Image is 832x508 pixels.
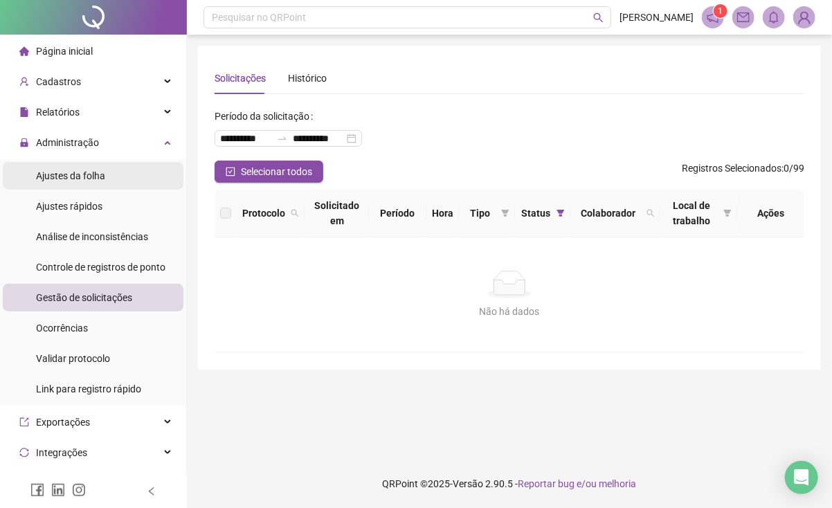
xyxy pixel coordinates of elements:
span: Link para registro rápido [36,383,141,394]
span: filter [723,209,732,217]
span: left [147,487,156,496]
span: search [291,209,299,217]
div: Open Intercom Messenger [785,461,818,494]
span: search [288,203,302,224]
span: filter [501,209,509,217]
span: Status [521,206,551,221]
span: Análise de inconsistências [36,231,148,242]
span: facebook [30,483,44,497]
span: Reportar bug e/ou melhoria [518,478,637,489]
img: 89171 [794,7,815,28]
span: instagram [72,483,86,497]
th: Período [369,190,426,237]
span: lock [19,138,29,147]
span: check-square [226,167,235,176]
span: filter [554,203,568,224]
span: Relatórios [36,107,80,118]
th: Hora [426,190,459,237]
span: filter [557,209,565,217]
th: Solicitado em [305,190,369,237]
span: filter [721,195,734,231]
div: Solicitações [215,71,266,86]
span: Versão [453,478,484,489]
span: sync [19,448,29,457]
span: search [646,209,655,217]
span: notification [707,11,719,24]
span: Registros Selecionados [682,163,781,174]
span: Administração [36,137,99,148]
span: Ocorrências [36,323,88,334]
label: Período da solicitação [215,105,318,127]
span: Local de trabalho [666,198,718,228]
span: mail [737,11,750,24]
span: home [19,46,29,56]
span: Exportações [36,417,90,428]
span: user-add [19,77,29,87]
span: Protocolo [242,206,285,221]
span: Controle de registros de ponto [36,262,165,273]
span: Cadastros [36,76,81,87]
footer: QRPoint © 2025 - 2.90.5 - [187,460,832,508]
span: Colaborador [576,206,641,221]
span: [PERSON_NAME] [620,10,694,25]
sup: 1 [714,4,727,18]
span: Selecionar todos [241,164,312,179]
span: Página inicial [36,46,93,57]
span: Ajustes da folha [36,170,105,181]
span: swap-right [277,133,288,144]
span: bell [768,11,780,24]
span: export [19,417,29,427]
div: Ações [743,206,799,221]
span: search [593,12,604,23]
span: Ajustes rápidos [36,201,102,212]
span: : 0 / 99 [682,161,804,183]
span: to [277,133,288,144]
span: 1 [718,6,723,16]
span: file [19,107,29,117]
span: filter [498,203,512,224]
button: Selecionar todos [215,161,323,183]
span: search [644,203,658,224]
div: Histórico [288,71,327,86]
div: Não há dados [231,304,788,319]
span: Integrações [36,447,87,458]
span: linkedin [51,483,65,497]
span: Tipo [464,206,496,221]
span: Gestão de solicitações [36,292,132,303]
span: Validar protocolo [36,353,110,364]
